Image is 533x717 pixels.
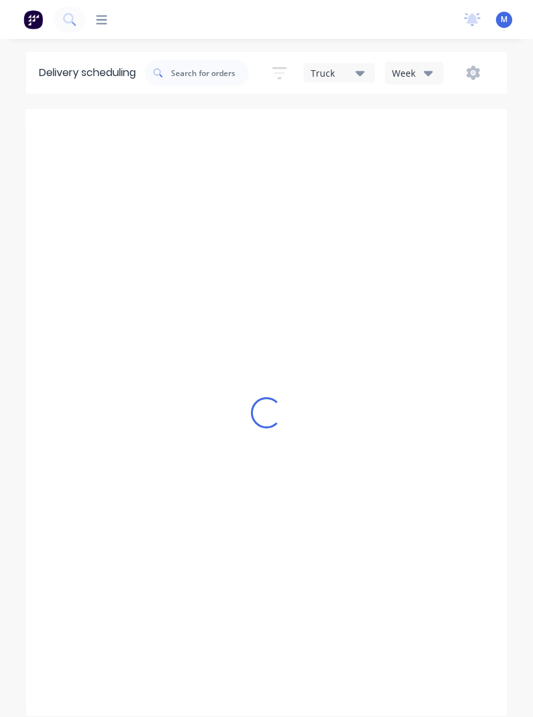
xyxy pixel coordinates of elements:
[311,66,359,80] div: Truck
[392,66,430,80] div: Week
[304,63,375,83] button: Truck
[171,60,249,86] input: Search for orders
[23,10,43,29] img: Factory
[500,14,508,25] span: M
[385,62,443,85] button: Week
[26,52,145,94] div: Delivery scheduling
